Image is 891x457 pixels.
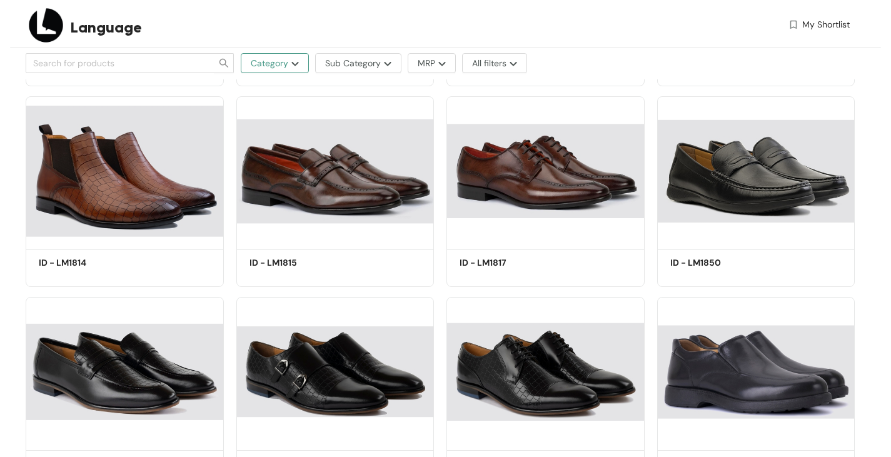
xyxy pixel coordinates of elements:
span: My Shortlist [802,18,850,31]
img: dac620b0-1efa-4eaa-a37d-c4f762362f1e [26,96,224,246]
input: Search for products [33,56,197,70]
button: MRPmore-options [408,53,456,73]
img: 45bba6a8-97d5-4f58-9ed8-d8bdfce50169 [657,297,855,446]
span: Language [71,16,142,39]
h5: ID - LM1817 [460,256,566,269]
h5: ID - LM1815 [249,256,356,269]
img: bfabee2e-6869-458c-bfc7-4bd0f2c6cd6d [26,297,224,446]
h5: ID - LM1814 [39,256,145,269]
img: Buyer Portal [26,5,66,46]
img: 8b7a8666-d0ec-4514-b22a-60273216150b [236,297,435,446]
img: 3ad1bfdd-4999-4b22-86cd-407398a869dc [236,96,435,246]
img: wishlist [788,18,799,31]
img: c35c3105-ed42-44d2-aba8-c9aeb1b6f498 [446,297,645,446]
img: more-options [506,61,517,66]
img: more-options [435,61,446,66]
button: search [214,53,234,73]
img: 8b228908-8f97-4a8a-9249-a01c16151257 [446,96,645,246]
span: MRP [418,56,435,70]
button: Sub Categorymore-options [315,53,401,73]
img: ce44e747-2758-4a62-9684-747c76347756 [657,96,855,246]
img: more-options [381,61,391,66]
button: All filtersmore-options [462,53,527,73]
span: search [214,58,233,68]
span: Sub Category [325,56,381,70]
img: more-options [288,61,299,66]
span: Category [251,56,288,70]
button: Categorymore-options [241,53,309,73]
h5: ID - LM1850 [670,256,777,269]
span: All filters [472,56,506,70]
